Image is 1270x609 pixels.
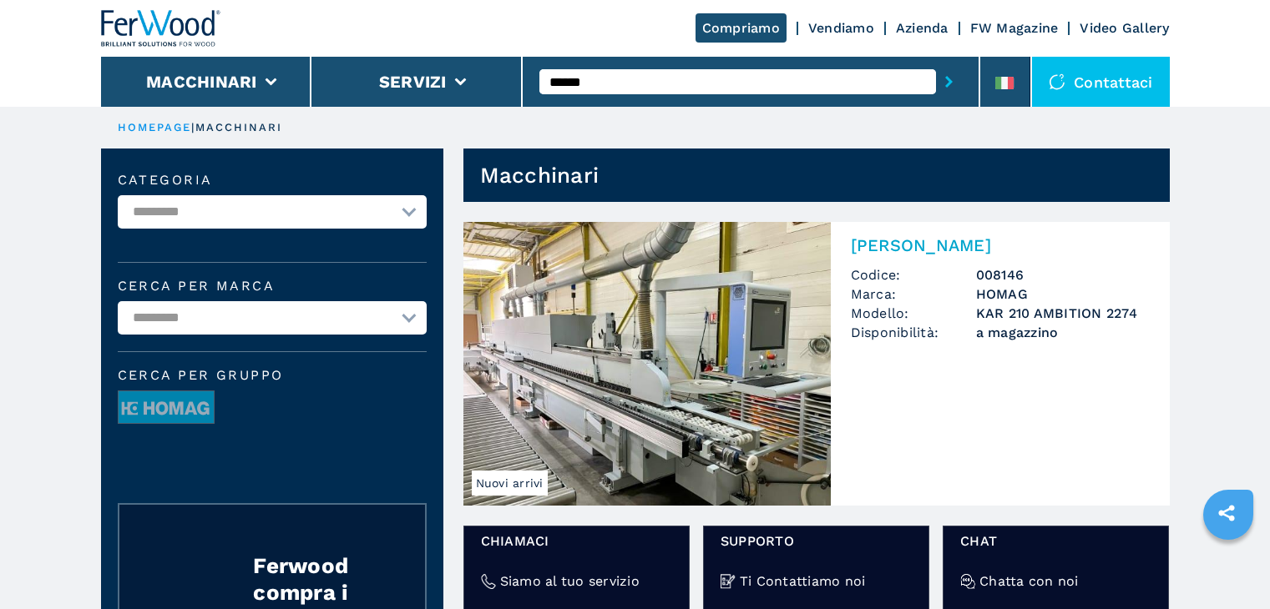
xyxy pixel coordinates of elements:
img: image [119,391,214,425]
button: Servizi [379,72,447,92]
img: Contattaci [1049,73,1065,90]
span: Disponibilità: [851,323,976,342]
img: Ferwood [101,10,221,47]
a: sharethis [1206,492,1247,534]
span: a magazzino [976,323,1150,342]
button: submit-button [936,63,962,101]
a: FW Magazine [970,20,1059,36]
span: Cerca per Gruppo [118,369,427,382]
span: Supporto [721,531,912,551]
h4: Chatta con noi [979,571,1079,591]
h3: KAR 210 AMBITION 2274 [976,304,1150,323]
img: Siamo al tuo servizio [481,574,496,589]
div: Contattaci [1032,57,1170,107]
a: Bordatrice Singola HOMAG KAR 210 AMBITION 2274Nuovi arrivi[PERSON_NAME]Codice:008146Marca:HOMAGMo... [463,222,1170,506]
p: macchinari [195,120,283,135]
span: Marca: [851,284,976,304]
label: Categoria [118,174,427,187]
a: Vendiamo [808,20,874,36]
a: Azienda [896,20,949,36]
span: Codice: [851,265,976,284]
h2: [PERSON_NAME] [851,235,1150,255]
h3: HOMAG [976,284,1150,304]
label: Cerca per marca [118,279,427,293]
h4: Ti Contattiamo noi [740,571,866,591]
span: chat [960,531,1151,551]
span: Modello: [851,304,976,323]
span: Nuovi arrivi [472,471,548,496]
iframe: Chat [1199,534,1257,596]
h3: 008146 [976,265,1150,284]
a: Compriamo [696,13,787,43]
button: Macchinari [146,72,257,92]
a: HOMEPAGE [118,121,192,133]
img: Chatta con noi [960,574,975,589]
img: Bordatrice Singola HOMAG KAR 210 AMBITION 2274 [463,222,831,506]
span: Chiamaci [481,531,672,551]
h1: Macchinari [480,162,600,189]
h4: Siamo al tuo servizio [500,571,640,591]
span: | [191,121,195,133]
img: Ti Contattiamo noi [721,574,736,589]
a: Video Gallery [1080,20,1169,36]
